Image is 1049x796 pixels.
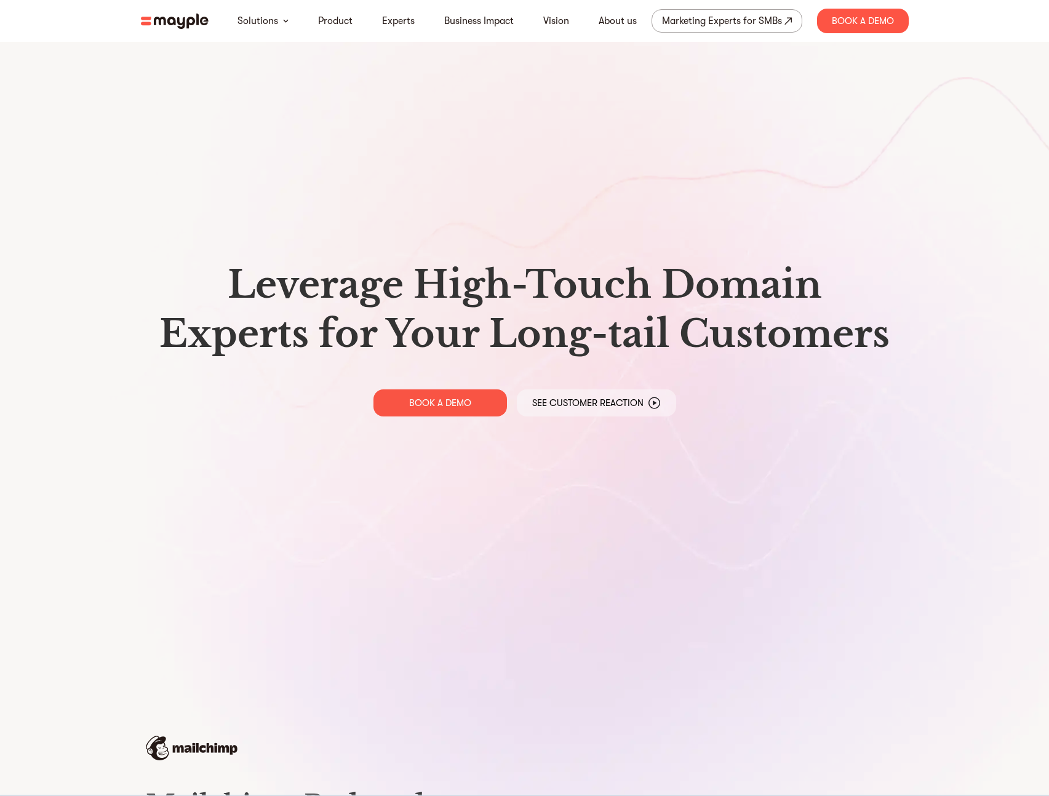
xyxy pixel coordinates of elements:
a: BOOK A DEMO [373,389,507,416]
a: Marketing Experts for SMBs [652,9,802,33]
p: BOOK A DEMO [409,397,471,409]
div: Book A Demo [817,9,909,33]
h1: Leverage High-Touch Domain Experts for Your Long-tail Customers [151,260,899,359]
div: Marketing Experts for SMBs [662,12,782,30]
p: See Customer Reaction [532,397,644,409]
a: Experts [382,14,415,28]
img: mayple-logo [141,14,209,29]
a: See Customer Reaction [517,389,676,416]
a: Vision [543,14,569,28]
a: Solutions [237,14,278,28]
a: About us [599,14,637,28]
a: Business Impact [444,14,514,28]
a: Product [318,14,353,28]
img: mailchimp-logo [146,736,237,760]
img: arrow-down [283,19,289,23]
